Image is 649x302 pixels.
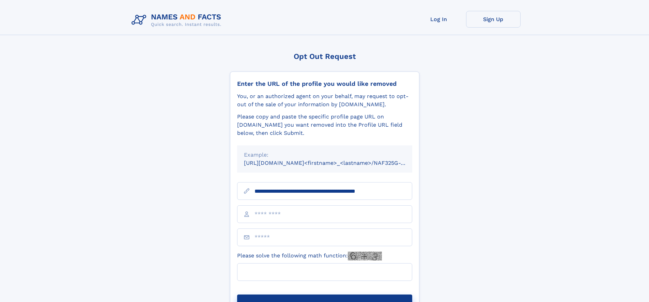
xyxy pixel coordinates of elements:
div: Example: [244,151,405,159]
img: Logo Names and Facts [129,11,227,29]
div: You, or an authorized agent on your behalf, may request to opt-out of the sale of your informatio... [237,92,412,109]
div: Opt Out Request [230,52,419,61]
a: Sign Up [466,11,521,28]
a: Log In [412,11,466,28]
div: Please copy and paste the specific profile page URL on [DOMAIN_NAME] you want removed into the Pr... [237,113,412,137]
div: Enter the URL of the profile you would like removed [237,80,412,88]
label: Please solve the following math function: [237,252,382,260]
small: [URL][DOMAIN_NAME]<firstname>_<lastname>/NAF325G-xxxxxxxx [244,160,425,166]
